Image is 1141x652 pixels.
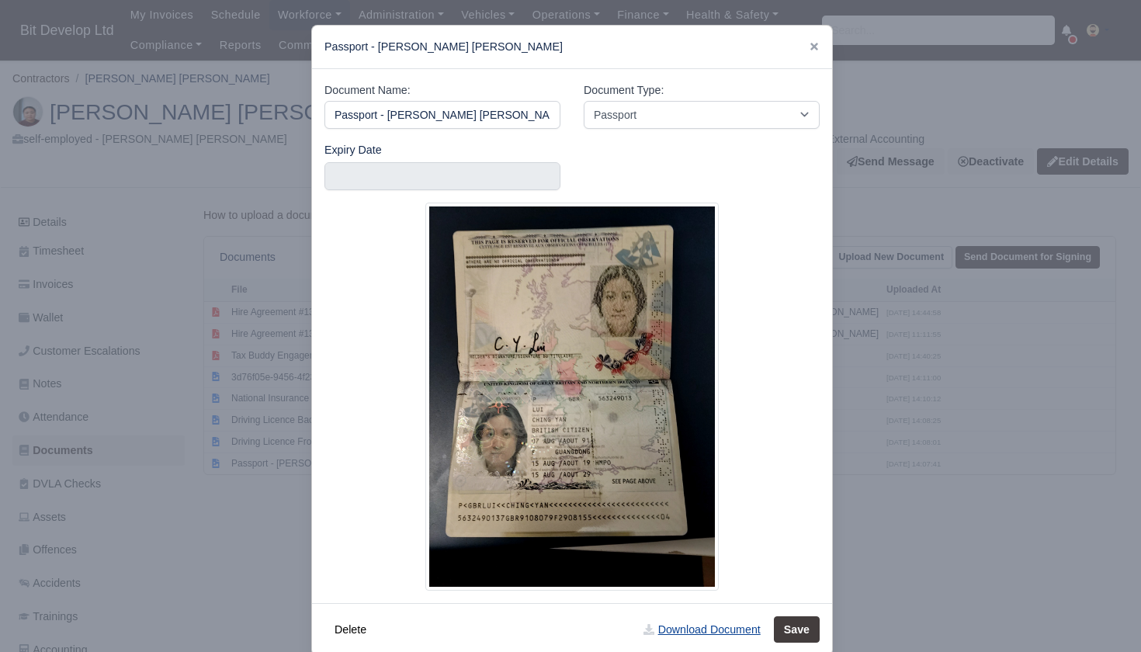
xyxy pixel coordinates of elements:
iframe: Chat Widget [1063,577,1141,652]
button: Save [774,616,820,643]
label: Document Name: [324,81,411,99]
div: Passport - [PERSON_NAME] [PERSON_NAME] [312,26,832,69]
button: Delete [324,616,376,643]
label: Expiry Date [324,141,382,159]
a: Download Document [633,616,770,643]
label: Document Type: [584,81,664,99]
